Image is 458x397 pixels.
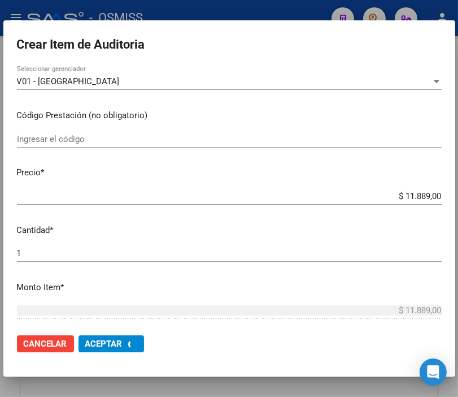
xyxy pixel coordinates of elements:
[17,109,442,122] p: Código Prestación (no obligatorio)
[17,34,442,55] h2: Crear Item de Auditoria
[17,335,74,352] button: Cancelar
[17,224,442,237] p: Cantidad
[17,76,120,87] span: V01 - [GEOGRAPHIC_DATA]
[420,359,447,386] div: Open Intercom Messenger
[24,339,67,349] span: Cancelar
[78,335,144,352] button: Aceptar
[17,166,442,179] p: Precio
[17,281,442,294] p: Monto Item
[85,339,123,349] span: Aceptar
